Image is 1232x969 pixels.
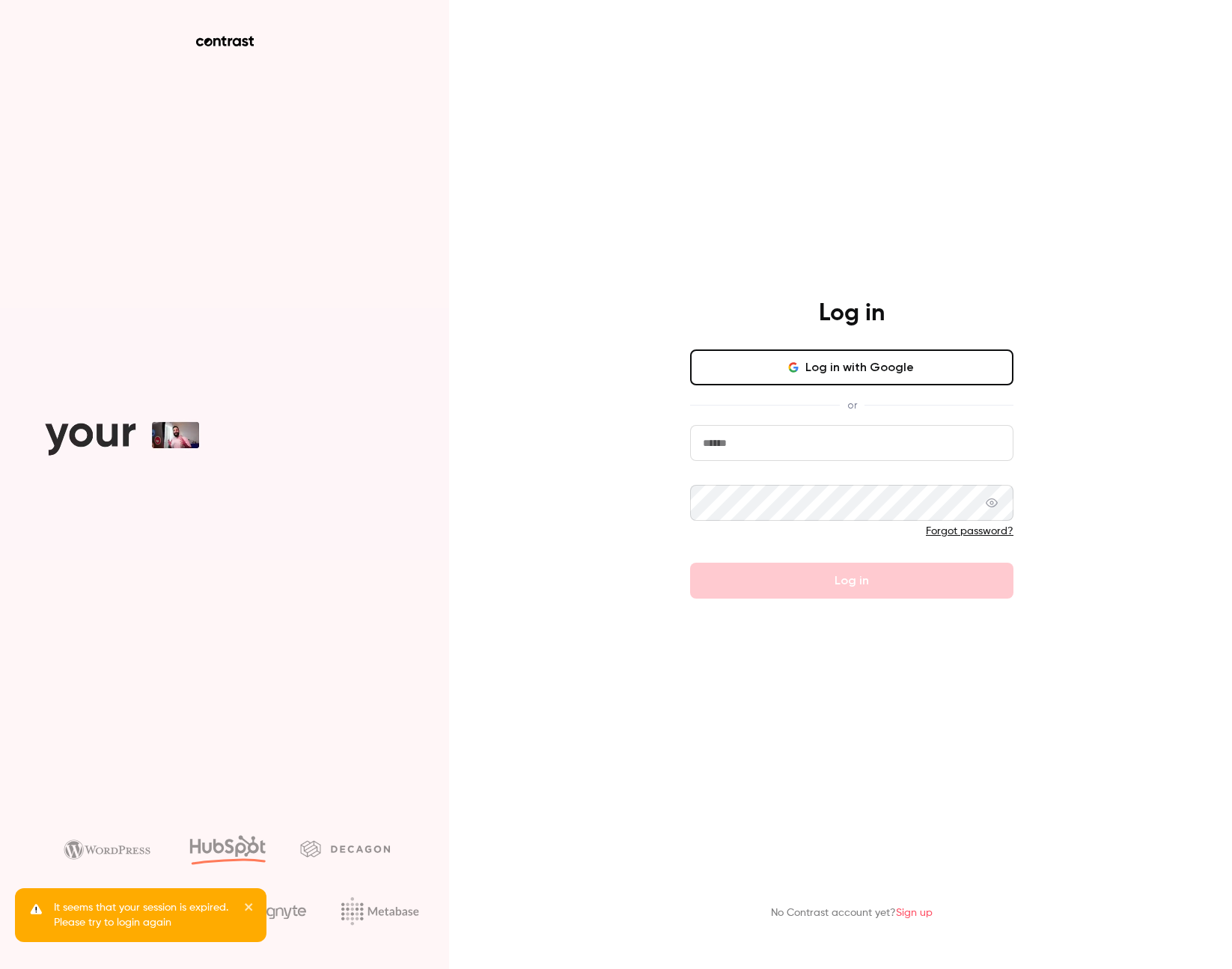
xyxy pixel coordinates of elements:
button: close [244,900,254,918]
p: It seems that your session is expired. Please try to login again [54,900,234,930]
a: Forgot password? [926,526,1013,537]
p: No Contrast account yet? [771,905,933,921]
img: decagon [300,840,390,857]
h4: Log in [819,299,885,328]
button: Log in with Google [690,349,1013,385]
a: Sign up [896,908,933,918]
span: or [840,397,864,413]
